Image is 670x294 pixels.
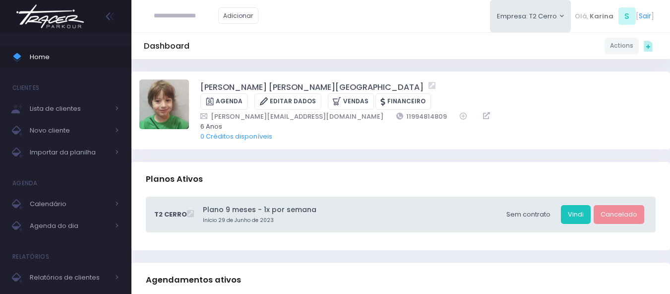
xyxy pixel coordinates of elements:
span: Importar da planilha [30,146,109,159]
a: [PERSON_NAME] [PERSON_NAME][GEOGRAPHIC_DATA] [200,81,424,93]
h4: Clientes [12,78,39,98]
span: 6 Anos [200,122,649,132]
a: Financeiro [375,93,431,110]
span: Relatórios de clientes [30,271,109,284]
a: Vendas [328,93,374,110]
h3: Agendamentos ativos [146,266,241,294]
a: Sair [639,11,651,21]
span: Lista de clientes [30,102,109,115]
img: Martin Bettelli S. S. Barletta [139,79,189,129]
a: Plano 9 meses - 1x por semana [203,205,496,215]
a: [PERSON_NAME][EMAIL_ADDRESS][DOMAIN_NAME] [200,111,383,122]
span: Home [30,51,119,64]
span: Calendário [30,198,109,211]
span: Agenda do dia [30,220,109,232]
h4: Relatórios [12,247,49,267]
h3: Planos Ativos [146,165,203,193]
h4: Agenda [12,173,38,193]
a: Actions [605,38,639,54]
h5: Dashboard [144,41,189,51]
a: 11994814809 [396,111,447,122]
small: Início 29 de Junho de 2023 [203,217,496,224]
div: [ ] [571,5,658,27]
a: Agenda [200,93,248,110]
span: Novo cliente [30,124,109,137]
div: Sem contrato [499,205,557,224]
a: Adicionar [218,7,259,24]
span: Karina [590,11,613,21]
span: Olá, [575,11,588,21]
span: T2 Cerro [154,210,187,220]
a: Vindi [561,205,591,224]
span: S [618,7,636,25]
a: Editar Dados [254,93,321,110]
a: 0 Créditos disponíveis [200,132,272,141]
